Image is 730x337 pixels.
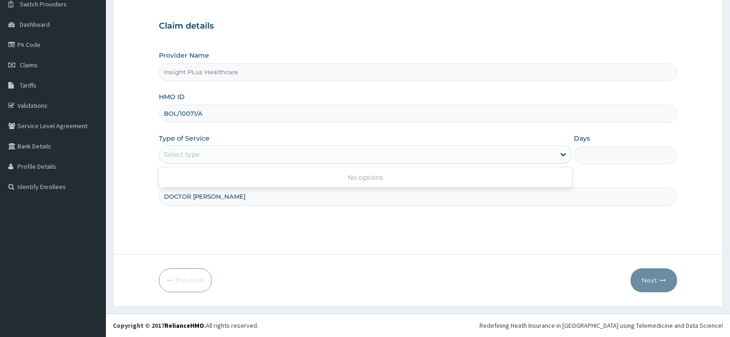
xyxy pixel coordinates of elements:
[479,321,723,330] div: Redefining Heath Insurance in [GEOGRAPHIC_DATA] using Telemedicine and Data Science!
[631,268,677,292] button: Next
[159,92,185,101] label: HMO ID
[159,21,677,31] h3: Claim details
[164,321,204,330] a: RelianceHMO
[159,169,572,186] div: No options
[20,61,38,69] span: Claims
[113,321,206,330] strong: Copyright © 2017 .
[159,268,212,292] button: Previous
[574,134,590,143] label: Days
[20,20,50,29] span: Dashboard
[164,150,199,159] div: Select type
[159,105,677,123] input: Enter HMO ID
[159,51,209,60] label: Provider Name
[106,313,730,337] footer: All rights reserved.
[20,81,36,89] span: Tariffs
[159,188,677,206] input: Enter Name
[159,134,210,143] label: Type of Service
